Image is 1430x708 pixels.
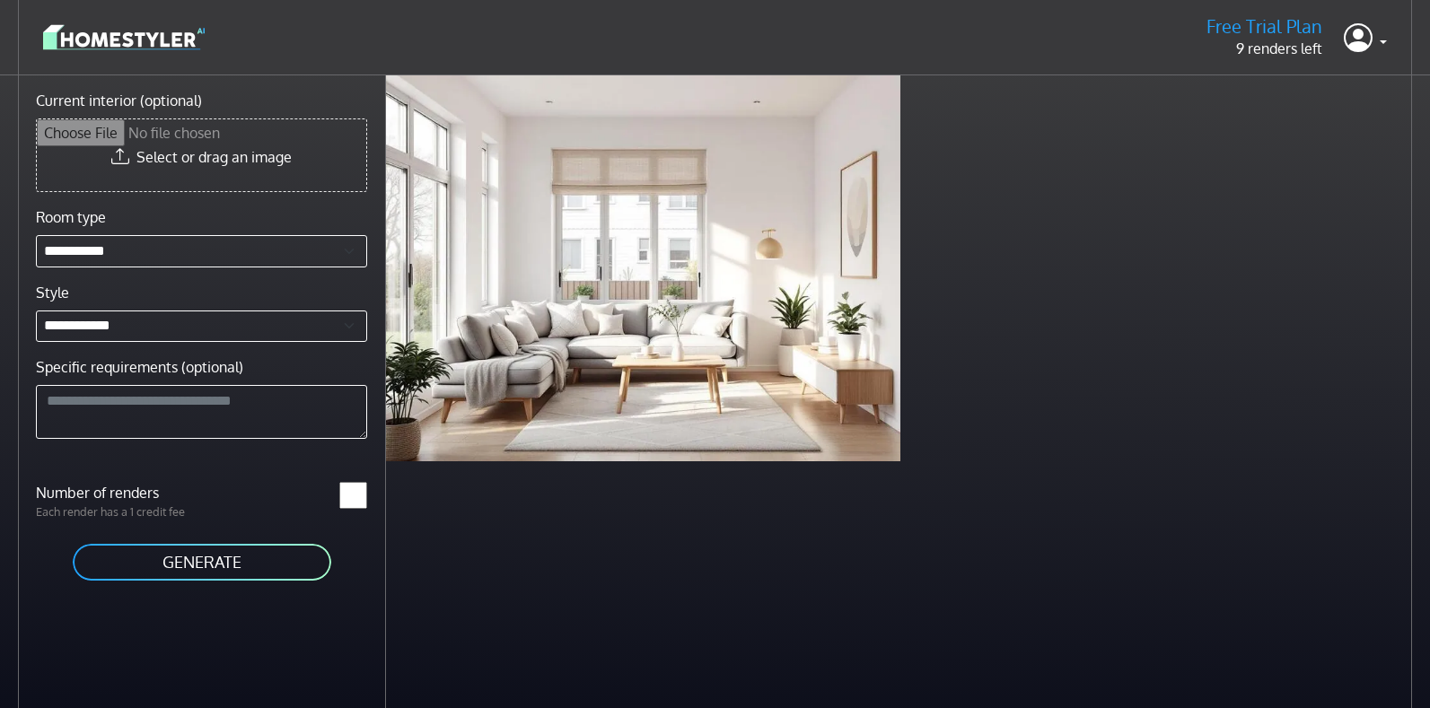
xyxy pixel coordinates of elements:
[36,282,69,303] label: Style
[36,356,243,378] label: Specific requirements (optional)
[43,22,205,53] img: logo-3de290ba35641baa71223ecac5eacb59cb85b4c7fdf211dc9aaecaaee71ea2f8.svg
[25,482,202,503] label: Number of renders
[1206,15,1322,38] h5: Free Trial Plan
[1206,38,1322,59] p: 9 renders left
[36,206,106,228] label: Room type
[71,542,333,582] button: GENERATE
[25,503,202,520] p: Each render has a 1 credit fee
[36,90,202,111] label: Current interior (optional)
